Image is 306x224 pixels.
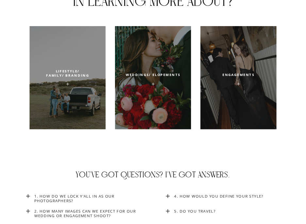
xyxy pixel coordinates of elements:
[174,194,292,198] a: 4. How would you define your style?
[124,73,183,82] a: weddings/ Elopements
[38,69,97,80] a: lifestyle/Family/ Branding
[38,69,97,80] h2: lifestyle/ Family/ Branding
[34,194,152,203] a: 1. How do we lock y'all in as our photographers?
[55,170,251,178] h2: You've got questions? I've got answers.
[209,73,268,78] a: Engagements
[174,209,292,220] a: 5. Do you Travel?
[34,209,152,220] a: 2. How many images can we expect for our wedding or engagement shoot?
